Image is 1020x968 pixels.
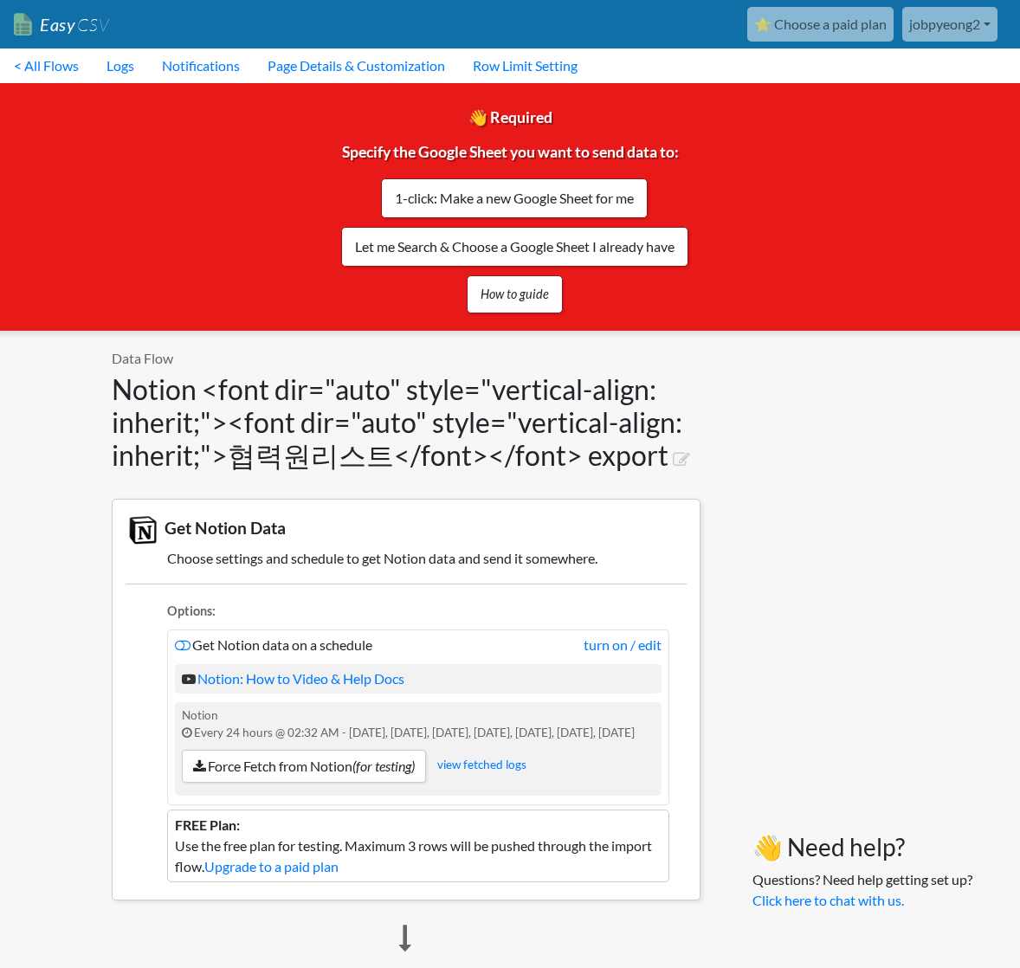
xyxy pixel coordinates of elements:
p: Questions? Need help getting set up? [752,869,972,911]
a: Notifications [148,48,254,83]
div: Notion Every 24 hours @ 02:32 AM - [DATE], [DATE], [DATE], [DATE], [DATE], [DATE], [DATE] [175,702,662,797]
a: Upgrade to a paid plan [204,858,339,874]
h3: 👋 Need help? [752,833,972,862]
li: Options: [167,602,669,625]
a: ⭐ Choose a paid plan [747,7,894,42]
li: Get Notion data on a schedule [167,629,669,806]
span: CSV [75,14,109,35]
p: Data Flow [112,348,700,369]
h3: Get Notion Data [126,513,687,547]
span: 👋 Required Specify the Google Sheet you want to send data to: [332,108,688,250]
li: Use the free plan for testing. Maximum 3 rows will be pushed through the import flow. [167,810,669,882]
b: FREE Plan: [175,816,240,833]
a: turn on / edit [584,635,662,655]
a: Page Details & Customization [254,48,459,83]
img: Notion [126,513,160,547]
a: 1-click: Make a new Google Sheet for me [381,178,648,218]
a: EasyCSV [14,7,109,42]
a: Row Limit Setting [459,48,591,83]
a: Click here to chat with us. [752,892,904,908]
a: Force Fetch from Notion(for testing) [182,750,426,783]
a: jobpyeong2 [902,7,997,42]
a: view fetched logs [437,758,526,772]
a: Let me Search & Choose a Google Sheet I already have [341,227,688,267]
a: Logs [93,48,148,83]
a: How to guide [467,275,563,313]
h1: Notion <font dir="auto" style="vertical-align: inherit;"><font dir="auto" style="vertical-align: ... [112,373,700,473]
a: Notion: How to Video & Help Docs [182,670,404,687]
i: (for testing) [352,758,415,774]
h5: Choose settings and schedule to get Notion data and send it somewhere. [126,550,687,566]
